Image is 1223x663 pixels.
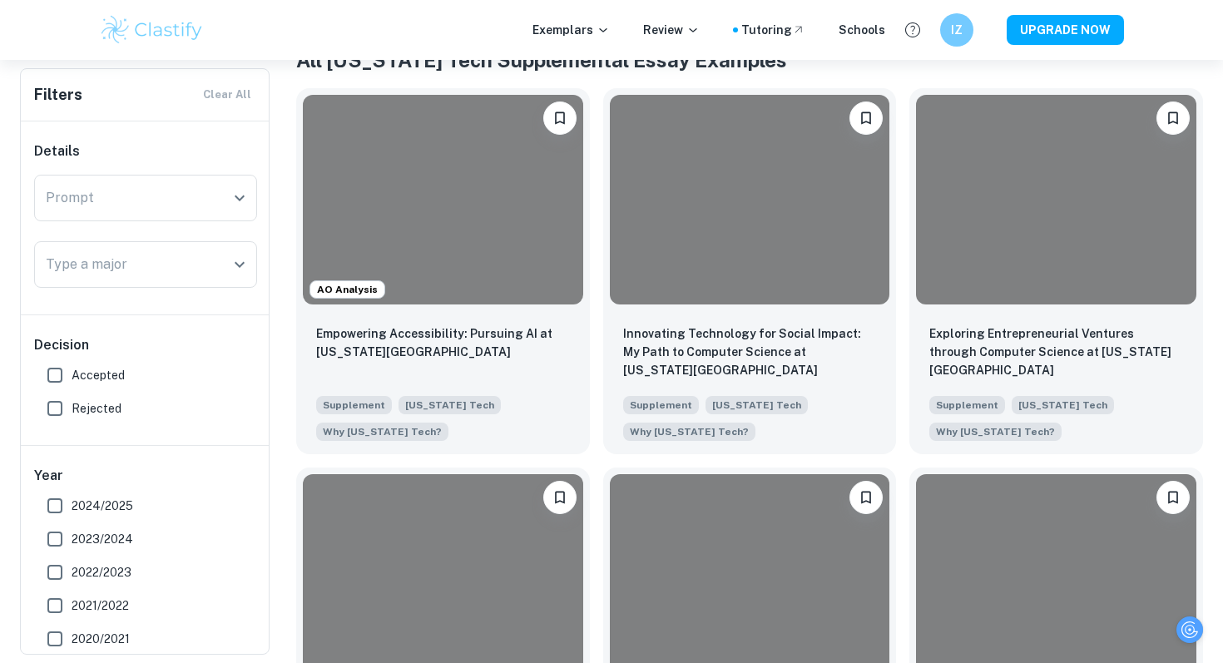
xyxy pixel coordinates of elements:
h1: All [US_STATE] Tech Supplemental Essay Examples [296,45,1203,75]
span: Supplement [929,396,1005,414]
h6: Filters [34,83,82,106]
button: Open [228,186,251,210]
button: Bookmark [543,481,577,514]
button: Bookmark [1156,481,1190,514]
span: Why do you want to study your chosen major specifically at Georgia Tech? [623,421,755,441]
a: BookmarkInnovating Technology for Social Impact: My Path to Computer Science at Georgia TechSuppl... [603,88,897,454]
button: UPGRADE NOW [1007,15,1124,45]
p: Innovating Technology for Social Impact: My Path to Computer Science at Georgia Tech [623,324,877,379]
span: Rejected [72,399,121,418]
a: Tutoring [741,21,805,39]
span: [US_STATE] Tech [706,396,808,414]
button: Bookmark [849,481,883,514]
span: 2020/2021 [72,630,130,648]
button: IZ [940,13,973,47]
span: 2021/2022 [72,596,129,615]
span: Accepted [72,366,125,384]
span: Why [US_STATE] Tech? [323,424,442,439]
span: Why [US_STATE] Tech? [936,424,1055,439]
h6: Year [34,466,257,486]
h6: IZ [948,21,967,39]
a: Schools [839,21,885,39]
span: AO Analysis [310,282,384,297]
a: AO AnalysisBookmarkEmpowering Accessibility: Pursuing AI at Georgia TechSupplement[US_STATE] Tech... [296,88,590,454]
p: Review [643,21,700,39]
button: Help and Feedback [899,16,927,44]
span: Why do you want to study your chosen major specifically at Georgia Tech? [929,421,1062,441]
p: Exploring Entrepreneurial Ventures through Computer Science at Georgia Tech [929,324,1183,379]
span: Supplement [623,396,699,414]
span: 2024/2025 [72,497,133,515]
img: Clastify logo [99,13,205,47]
a: BookmarkExploring Entrepreneurial Ventures through Computer Science at Georgia TechSupplement[US_... [909,88,1203,454]
span: 2022/2023 [72,563,131,581]
button: Bookmark [849,101,883,135]
h6: Details [34,141,257,161]
span: Supplement [316,396,392,414]
button: Bookmark [543,101,577,135]
p: Empowering Accessibility: Pursuing AI at Georgia Tech [316,324,570,361]
span: Why do you want to study your chosen major specifically at Georgia Tech? [316,421,448,441]
span: [US_STATE] Tech [399,396,501,414]
p: Exemplars [532,21,610,39]
span: [US_STATE] Tech [1012,396,1114,414]
button: Bookmark [1156,101,1190,135]
button: Open [228,253,251,276]
h6: Decision [34,335,257,355]
span: 2023/2024 [72,530,133,548]
span: Why [US_STATE] Tech? [630,424,749,439]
